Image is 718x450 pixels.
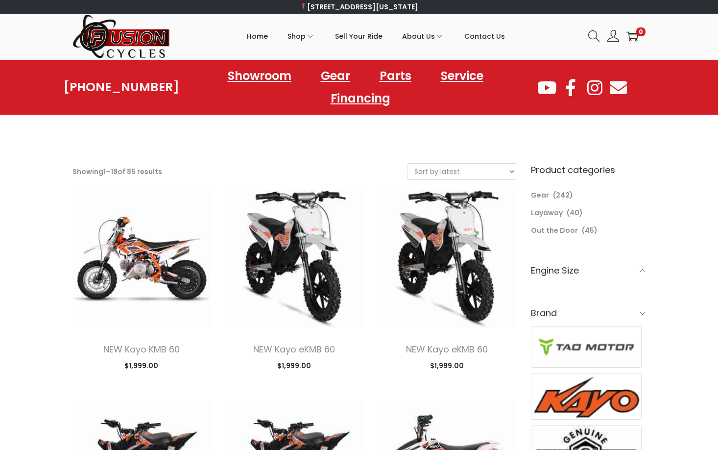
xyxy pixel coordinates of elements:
a: NEW Kayo eKMB 60 [406,343,488,355]
a: [STREET_ADDRESS][US_STATE] [300,2,419,12]
span: (40) [567,208,583,218]
img: Kayo [531,374,641,419]
h6: Product categories [531,163,646,176]
select: Shop order [407,164,516,179]
a: Sell Your Ride [335,14,383,58]
a: Showroom [218,65,301,87]
a: Out the Door [531,225,578,235]
span: 1,999.00 [124,361,158,371]
a: Parts [370,65,421,87]
a: Financing [321,87,400,110]
span: 1,999.00 [430,361,464,371]
span: $ [277,361,282,371]
span: Contact Us [464,24,505,49]
nav: Primary navigation [170,14,581,58]
span: $ [124,361,129,371]
h6: Engine Size [531,259,646,282]
a: Gear [311,65,360,87]
a: 0 [626,30,638,42]
span: (242) [553,190,573,200]
span: 18 [111,167,118,176]
a: About Us [402,14,445,58]
a: Home [247,14,268,58]
p: Showing – of 85 results [72,165,162,178]
span: (45) [582,225,598,235]
span: $ [430,361,434,371]
a: Service [431,65,493,87]
a: [PHONE_NUMBER] [64,80,179,94]
a: Gear [531,190,549,200]
a: Layaway [531,208,563,218]
span: 1 [103,167,106,176]
span: About Us [402,24,435,49]
img: Woostify retina logo [72,14,170,59]
a: Shop [287,14,315,58]
img: Tao Motor [531,326,641,367]
a: NEW Kayo eKMB 60 [253,343,335,355]
nav: Menu [179,65,536,110]
h6: Brand [531,301,646,325]
a: NEW Kayo KMB 60 [103,343,180,355]
img: 📍 [300,3,307,10]
span: 1,999.00 [277,361,311,371]
span: Home [247,24,268,49]
span: Sell Your Ride [335,24,383,49]
span: Shop [287,24,306,49]
a: Contact Us [464,14,505,58]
